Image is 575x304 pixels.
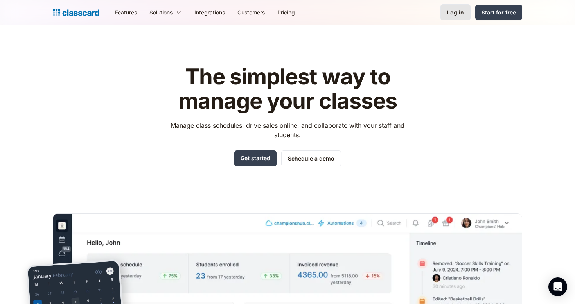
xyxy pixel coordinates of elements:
[164,121,412,139] p: Manage class schedules, drive sales online, and collaborate with your staff and students.
[440,4,471,20] a: Log in
[234,150,277,166] a: Get started
[143,4,188,21] div: Solutions
[164,65,412,113] h1: The simplest way to manage your classes
[475,5,522,20] a: Start for free
[281,150,341,166] a: Schedule a demo
[231,4,271,21] a: Customers
[447,8,464,16] div: Log in
[188,4,231,21] a: Integrations
[271,4,301,21] a: Pricing
[109,4,143,21] a: Features
[149,8,172,16] div: Solutions
[53,7,99,18] a: home
[482,8,516,16] div: Start for free
[548,277,567,296] div: Open Intercom Messenger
